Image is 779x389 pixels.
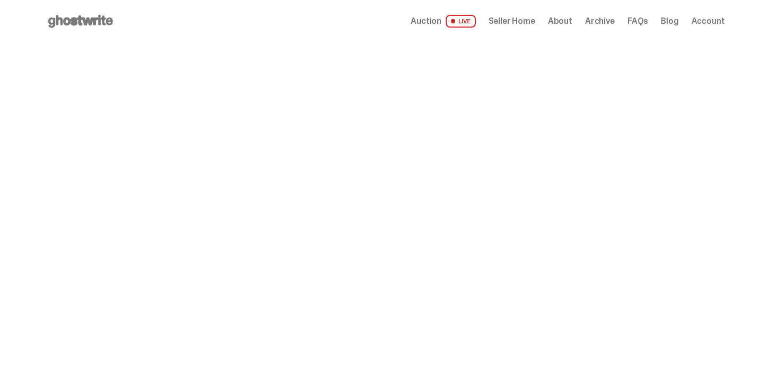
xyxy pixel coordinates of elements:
[411,17,441,25] span: Auction
[489,17,535,25] a: Seller Home
[627,17,648,25] a: FAQs
[411,15,475,28] a: Auction LIVE
[446,15,476,28] span: LIVE
[548,17,572,25] a: About
[661,17,678,25] a: Blog
[692,17,725,25] a: Account
[585,17,615,25] a: Archive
